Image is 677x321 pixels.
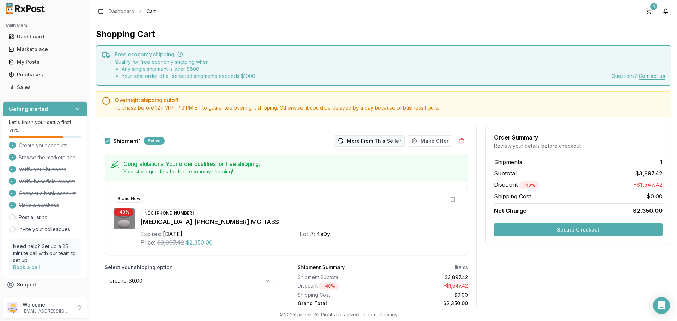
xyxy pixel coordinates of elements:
li: Your total order of all selected shipments exceeds $ 1000 [122,73,255,80]
span: Cart [146,8,156,15]
button: Purchases [3,69,87,80]
button: My Posts [3,56,87,68]
p: Let's finish your setup first! [9,119,81,126]
div: Purchases [8,71,81,78]
a: Sales [6,81,84,94]
nav: breadcrumb [109,8,156,15]
div: Grand Total [298,300,380,307]
h5: Congratulations! Your order qualifies for free shipping. [123,161,462,167]
button: Support [3,278,87,291]
div: Sales [8,84,81,91]
a: Purchases [6,68,84,81]
h1: Shopping Cart [96,29,671,40]
h2: Main Menu [6,23,84,28]
button: More From This Seller [334,135,405,147]
span: Shipping Cost [494,192,531,200]
label: Select your shipping option [105,264,275,271]
div: [MEDICAL_DATA] [PHONE_NUMBER] MG TABS [140,217,459,227]
div: Shipping Cost [298,291,380,298]
img: Triumeq 600-50-300 MG TABS [114,208,135,229]
p: Need help? Set up a 25 minute call with our team to set up. [13,243,77,264]
span: Verify beneficial owners [19,178,75,185]
div: $0.00 [386,291,468,298]
div: - 40 % [519,181,539,189]
a: Dashboard [6,30,84,43]
span: -$1,547.42 [634,180,663,189]
img: User avatar [7,302,18,313]
img: RxPost Logo [3,3,48,14]
div: $3,897.42 [386,274,468,281]
div: Dashboard [8,33,81,40]
span: $0.00 [647,192,663,200]
span: Verify your business [19,166,66,173]
button: Dashboard [3,31,87,42]
button: 1 [643,6,654,17]
a: My Posts [6,56,84,68]
div: Open Intercom Messenger [653,297,670,314]
a: Terms [363,311,378,317]
button: Secure Checkout [494,223,663,236]
div: $2,350.00 [386,300,468,307]
div: NDC: [PHONE_NUMBER] [140,209,198,217]
span: $3,897.42 [157,238,184,247]
span: $3,897.42 [635,169,663,178]
span: Subtotal [494,169,517,178]
div: Brand New [114,195,144,203]
div: Active [144,137,165,145]
span: 75 % [9,127,19,134]
span: $2,350.00 [633,206,663,215]
div: Questions? [611,73,665,80]
div: Lot #: [300,230,315,238]
h5: Overnight shipping cutoff [115,97,665,103]
a: Privacy [380,311,398,317]
div: Price: [140,238,155,247]
div: My Posts [8,58,81,66]
div: Purchase before 12 PM PT / 3 PM ET to guarantee overnight shipping. Otherwise, it could be delaye... [115,104,665,111]
div: Order Summary [494,135,663,140]
span: Shipments [494,158,522,166]
span: Shipment 1 [113,138,141,144]
div: Expires: [140,230,161,238]
a: Book a call [13,264,40,270]
a: Post a listing [19,214,48,221]
div: Discount [298,282,380,290]
span: Browse the marketplace [19,154,75,161]
p: [EMAIL_ADDRESS][DOMAIN_NAME] [23,308,72,314]
span: 1 [660,158,663,166]
span: Make a purchase [19,202,59,209]
div: - $1,547.42 [386,282,468,290]
a: Dashboard [109,8,134,15]
a: Marketplace [6,43,84,56]
button: Feedback [3,291,87,304]
div: Your store qualifies for free economy shipping! [123,168,462,175]
div: [DATE] [163,230,182,238]
span: Create your account [19,142,67,149]
h3: Getting started [9,105,48,113]
div: 1 [650,3,657,10]
div: Shipment Summary [298,264,345,271]
a: Invite your colleagues [19,226,70,233]
div: Qualify for free economy shipping when [115,58,255,80]
div: Shipment Subtotal [298,274,380,281]
button: Make Offer [408,135,452,147]
div: 1 items [454,264,468,271]
div: Review your details before checkout [494,142,663,149]
span: Net Charge [494,207,526,214]
li: Any single shipment is over $ 800 [122,66,255,73]
button: Marketplace [3,44,87,55]
span: Feedback [17,294,41,301]
div: - 40 % [319,282,339,290]
span: Discount [494,181,539,188]
h5: Free economy shipping [115,51,665,57]
div: 4a9y [316,230,330,238]
div: - 40 % [114,208,133,216]
p: Welcome [23,301,72,308]
span: Connect a bank account [19,190,76,197]
div: Marketplace [8,46,81,53]
button: Sales [3,82,87,93]
span: $2,350.00 [185,238,213,247]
